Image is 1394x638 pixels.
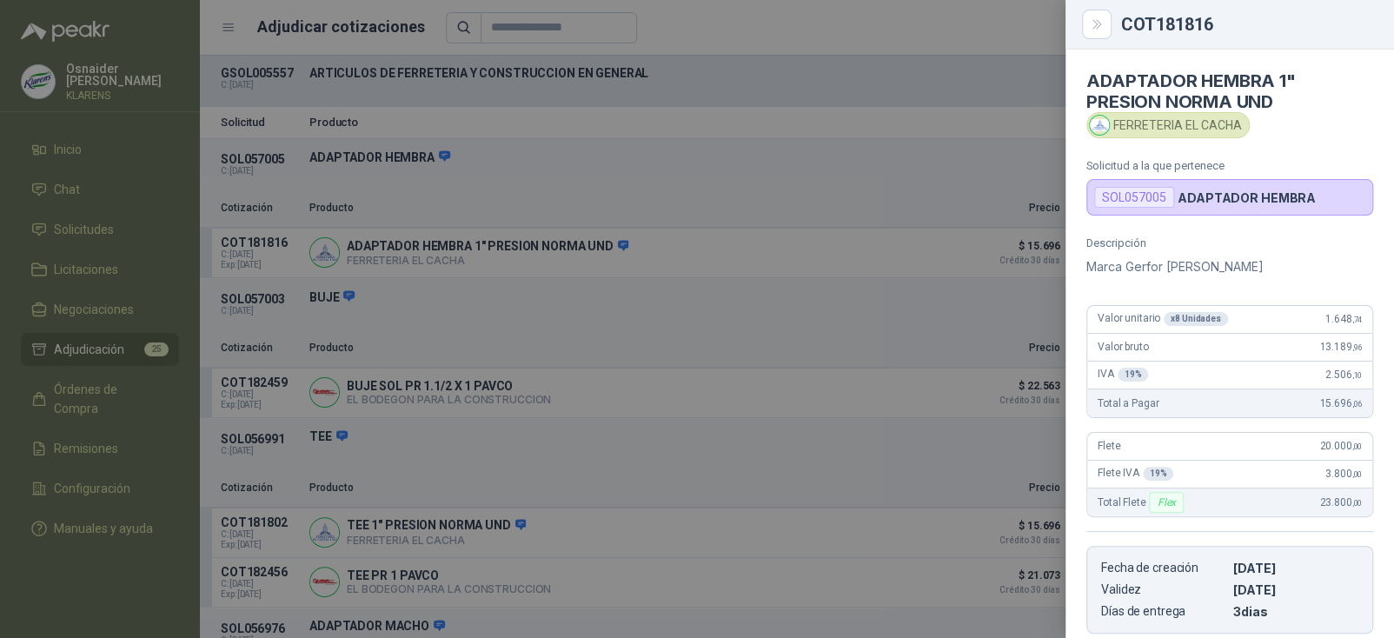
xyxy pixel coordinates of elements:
span: ,10 [1351,370,1362,380]
p: Fecha de creación [1101,561,1226,575]
div: FERRETERIA EL CACHA [1086,112,1250,138]
div: 19 % [1118,368,1149,382]
button: Close [1086,14,1107,35]
span: 1.648 [1325,313,1362,325]
p: Días de entrega [1101,604,1226,619]
p: 3 dias [1233,604,1358,619]
span: 23.800 [1319,496,1362,508]
span: Valor unitario [1098,312,1228,326]
span: ,06 [1351,399,1362,409]
div: COT181816 [1121,16,1373,33]
div: x 8 Unidades [1164,312,1228,326]
p: [DATE] [1233,561,1358,575]
p: Validez [1101,582,1226,597]
span: Total a Pagar [1098,397,1158,409]
span: 20.000 [1319,440,1362,452]
span: ,00 [1351,442,1362,451]
span: Valor bruto [1098,341,1148,353]
p: Solicitud a la que pertenece [1086,159,1373,172]
p: Descripción [1086,236,1373,249]
span: ,00 [1351,469,1362,479]
div: Flex [1149,492,1183,513]
span: ,74 [1351,315,1362,324]
span: 15.696 [1319,397,1362,409]
span: IVA [1098,368,1148,382]
h4: ADAPTADOR HEMBRA 1" PRESION NORMA UND [1086,70,1373,112]
p: Marca Gerfor [PERSON_NAME] [1086,256,1373,277]
div: 19 % [1143,467,1174,481]
span: Flete IVA [1098,467,1173,481]
p: ADAPTADOR HEMBRA [1178,190,1316,205]
span: 2.506 [1325,369,1362,381]
span: Total Flete [1098,492,1187,513]
span: 3.800 [1325,468,1362,480]
span: ,00 [1351,498,1362,508]
span: Flete [1098,440,1120,452]
p: [DATE] [1233,582,1358,597]
span: 13.189 [1319,341,1362,353]
img: Company Logo [1090,116,1109,135]
div: SOL057005 [1094,187,1174,208]
span: ,96 [1351,342,1362,352]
